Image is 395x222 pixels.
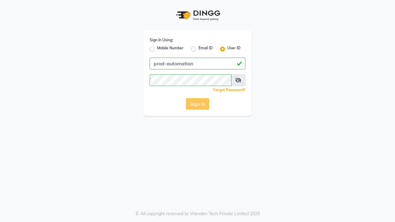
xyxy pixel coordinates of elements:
[173,6,222,24] img: logo1.svg
[227,45,240,53] label: User ID
[150,74,231,86] input: Username
[157,45,184,53] label: Mobile Number
[150,37,173,43] label: Sign In Using:
[150,58,245,69] input: Username
[198,45,213,53] label: Email ID
[213,88,245,92] a: Forgot Password?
